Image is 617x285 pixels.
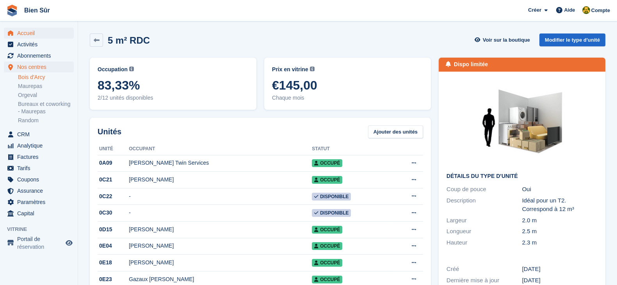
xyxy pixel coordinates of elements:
[98,159,129,167] div: 0A09
[528,6,541,14] span: Créer
[98,225,129,234] div: 0D15
[582,6,590,14] img: Fatima Kelaaoui
[272,65,308,74] span: Prix en vitrine
[474,33,533,46] a: Voir sur la boutique
[17,50,64,61] span: Abonnements
[368,125,423,138] a: Ajouter des unités
[4,129,74,140] a: menu
[108,35,150,46] h2: 5 m² RDC
[4,235,74,251] a: menu
[7,225,78,233] span: Vitrine
[312,242,342,250] span: Occupé
[18,83,74,90] a: Maurepas
[129,275,312,283] div: Gazaux [PERSON_NAME]
[4,28,74,39] a: menu
[17,151,64,162] span: Factures
[17,62,64,72] span: Nos centres
[129,67,134,71] img: icon-info-grey-7440780725fd019a000dd9b08b2336e03edf1995a4989e88bcd33f0948082b44.svg
[272,78,423,92] span: €145,00
[522,276,598,285] div: [DATE]
[64,238,74,248] a: Boutique d'aperçu
[522,238,598,247] div: 2.3 m
[312,226,342,234] span: Occupé
[564,6,575,14] span: Aide
[522,216,598,225] div: 2.0 m
[18,91,74,99] a: Orgeval
[446,196,522,214] div: Description
[18,100,74,115] a: Bureaux et coworking - Maurepas
[312,143,390,155] th: Statut
[17,140,64,151] span: Analytique
[4,39,74,50] a: menu
[129,242,312,250] div: [PERSON_NAME]
[446,216,522,225] div: Largeur
[4,140,74,151] a: menu
[129,188,312,205] td: -
[21,4,53,17] a: Bien Sûr
[98,192,129,201] div: 0C22
[312,176,342,184] span: Occupé
[312,209,351,217] span: Disponible
[17,185,64,196] span: Assurance
[312,159,342,167] span: Occupé
[522,185,598,194] div: Oui
[98,94,249,102] span: 2/12 unités disponibles
[98,176,129,184] div: 0C21
[272,94,423,102] span: Chaque mois
[17,235,64,251] span: Portail de réservation
[312,259,342,267] span: Occupé
[4,163,74,174] a: menu
[6,5,18,16] img: stora-icon-8386f47178a22dfd0bd8f6a31ec36ba5ce8667c1dd55bd0f319d3a0aa187defe.svg
[98,275,129,283] div: 0E23
[98,242,129,250] div: 0E04
[591,7,610,14] span: Compte
[464,79,581,167] img: box-5m2.jpg
[4,174,74,185] a: menu
[4,62,74,72] a: menu
[98,143,129,155] th: Unité
[522,265,598,274] div: [DATE]
[454,60,488,69] div: Dispo limitée
[98,259,129,267] div: 0E18
[522,227,598,236] div: 2.5 m
[98,65,128,74] span: Occupation
[446,265,522,274] div: Créé
[18,117,74,124] a: Random
[98,126,121,137] h2: Unités
[446,238,522,247] div: Hauteur
[17,208,64,219] span: Capital
[483,36,530,44] span: Voir sur la boutique
[129,259,312,267] div: [PERSON_NAME]
[129,176,312,184] div: [PERSON_NAME]
[4,185,74,196] a: menu
[129,205,312,222] td: -
[446,227,522,236] div: Longueur
[4,208,74,219] a: menu
[17,129,64,140] span: CRM
[129,143,312,155] th: Occupant
[446,185,522,194] div: Coup de pouce
[312,276,342,283] span: Occupé
[98,209,129,217] div: 0C30
[18,74,74,81] a: Bois d'Arcy
[539,33,605,46] a: Modifier le type d'unité
[312,193,351,201] span: Disponible
[17,197,64,208] span: Paramètres
[129,225,312,234] div: [PERSON_NAME]
[4,50,74,61] a: menu
[17,39,64,50] span: Activités
[4,197,74,208] a: menu
[4,151,74,162] a: menu
[446,276,522,285] div: Dernière mise à jour
[446,173,597,179] h2: Détails du type d'unité
[17,174,64,185] span: Coupons
[310,67,315,71] img: icon-info-grey-7440780725fd019a000dd9b08b2336e03edf1995a4989e88bcd33f0948082b44.svg
[17,163,64,174] span: Tarifs
[522,196,598,214] div: Idéal pour un T2. Correspond à 12 m³
[98,78,249,92] span: 83,33%
[129,159,312,167] div: [PERSON_NAME] Twin Services
[17,28,64,39] span: Accueil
